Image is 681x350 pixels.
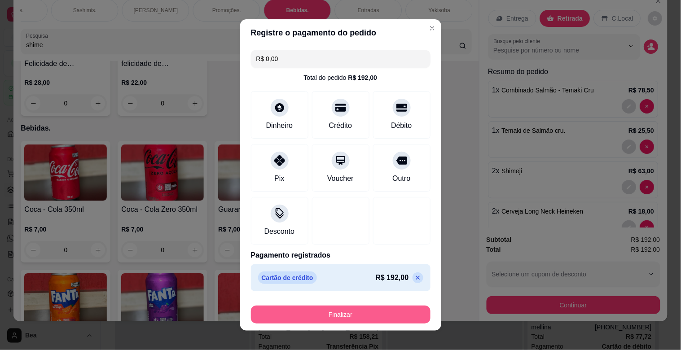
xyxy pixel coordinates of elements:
[256,50,425,68] input: Ex.: hambúrguer de cordeiro
[329,120,352,131] div: Crédito
[264,226,295,237] div: Desconto
[258,271,317,284] p: Cartão de crédito
[376,272,409,283] p: R$ 192,00
[392,173,410,184] div: Outro
[304,73,378,82] div: Total do pedido
[251,306,431,324] button: Finalizar
[266,120,293,131] div: Dinheiro
[240,19,441,46] header: Registre o pagamento do pedido
[425,21,439,35] button: Close
[274,173,284,184] div: Pix
[251,250,431,261] p: Pagamento registrados
[391,120,412,131] div: Débito
[348,73,378,82] div: R$ 192,00
[327,173,354,184] div: Voucher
